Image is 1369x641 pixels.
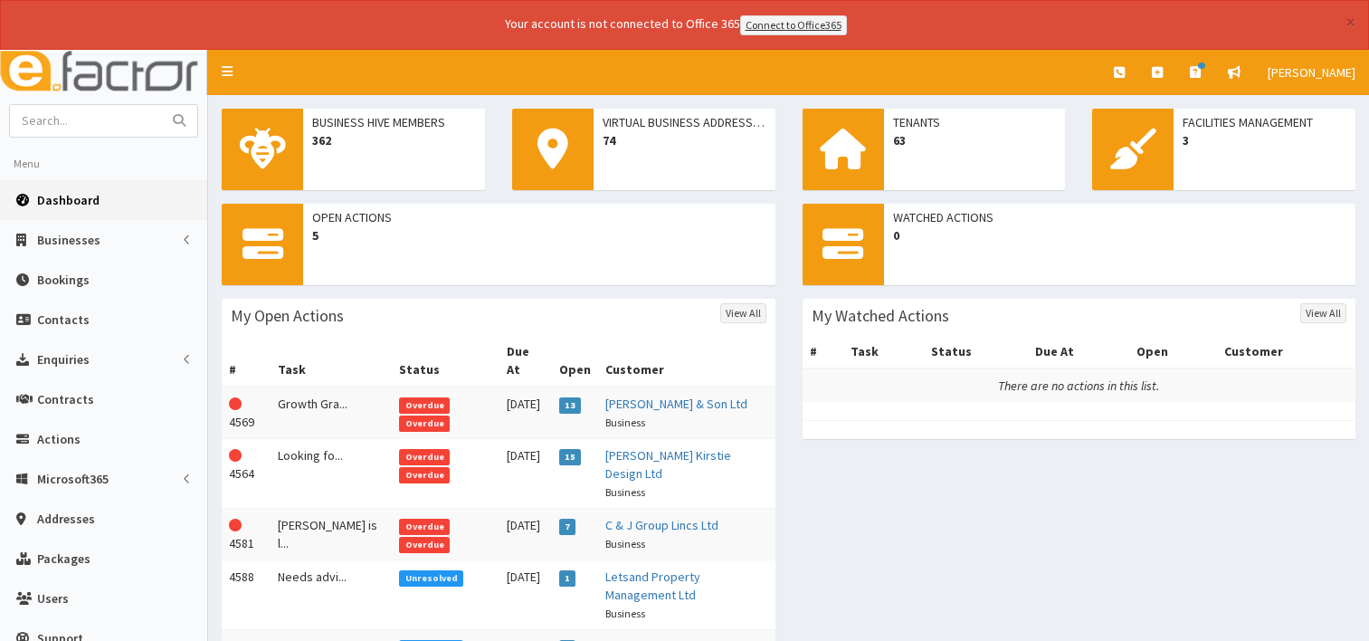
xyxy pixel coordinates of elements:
span: 13 [559,397,582,414]
small: Business [605,537,645,550]
a: View All [720,303,766,323]
td: [DATE] [499,560,551,629]
span: Virtual Business Addresses [603,113,766,131]
button: × [1345,13,1355,32]
span: Overdue [399,416,450,432]
input: Search... [10,105,162,137]
span: Users [37,590,69,607]
span: 5 [312,226,766,244]
small: Business [605,485,645,499]
span: Enquiries [37,351,90,368]
span: 1 [559,570,576,587]
i: There are no actions in this list. [998,378,1159,394]
span: Actions [37,431,81,447]
td: [DATE] [499,387,551,439]
i: This Action is overdue! [229,397,242,410]
span: Tenants [893,113,1057,131]
span: Microsoft365 [37,471,109,487]
td: Growth Gra... [271,387,392,439]
a: C & J Group Lincs Ltd [605,517,718,533]
a: [PERSON_NAME] & Son Ltd [605,396,747,412]
span: 0 [893,226,1347,244]
th: Customer [1217,335,1355,368]
span: 362 [312,131,476,149]
td: [DATE] [499,508,551,560]
span: Overdue [399,519,450,535]
td: 4569 [222,387,271,439]
th: Status [392,335,499,387]
td: Looking fo... [271,438,392,508]
span: Business Hive Members [312,113,476,131]
a: [PERSON_NAME] Kirstie Design Ltd [605,447,731,482]
th: Open [1129,335,1217,368]
td: [DATE] [499,438,551,508]
h3: My Open Actions [231,308,344,324]
span: Facilities Management [1183,113,1346,131]
td: Needs advi... [271,560,392,629]
span: Overdue [399,449,450,465]
small: Business [605,607,645,620]
span: Packages [37,550,90,567]
th: Customer [598,335,775,387]
span: Dashboard [37,192,100,208]
span: Unresolved [399,570,463,587]
td: 4588 [222,560,271,629]
a: Connect to Office365 [740,15,847,35]
a: [PERSON_NAME] [1254,50,1369,95]
th: Due At [1028,335,1129,368]
td: 4564 [222,438,271,508]
th: Open [552,335,598,387]
span: Addresses [37,511,95,527]
th: Status [924,335,1028,368]
span: 15 [559,449,582,465]
span: 3 [1183,131,1346,149]
th: Task [271,335,392,387]
th: # [222,335,271,387]
span: Businesses [37,232,100,248]
th: Task [843,335,924,368]
span: Overdue [399,537,450,553]
h3: My Watched Actions [812,308,949,324]
th: Due At [499,335,551,387]
span: 63 [893,131,1057,149]
span: Overdue [399,397,450,414]
td: 4581 [222,508,271,560]
span: Overdue [399,467,450,483]
i: This Action is overdue! [229,519,242,531]
th: # [803,335,843,368]
span: 74 [603,131,766,149]
a: View All [1300,303,1346,323]
span: Watched Actions [893,208,1347,226]
span: 7 [559,519,576,535]
i: This Action is overdue! [229,449,242,462]
small: Business [605,416,645,429]
div: Your account is not connected to Office 365 [147,14,1205,35]
span: [PERSON_NAME] [1268,64,1355,81]
span: Contacts [37,311,90,328]
td: [PERSON_NAME] is l... [271,508,392,560]
a: Letsand Property Management Ltd [605,569,700,603]
span: Bookings [37,272,90,288]
span: Contracts [37,391,94,407]
span: Open Actions [312,208,766,226]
